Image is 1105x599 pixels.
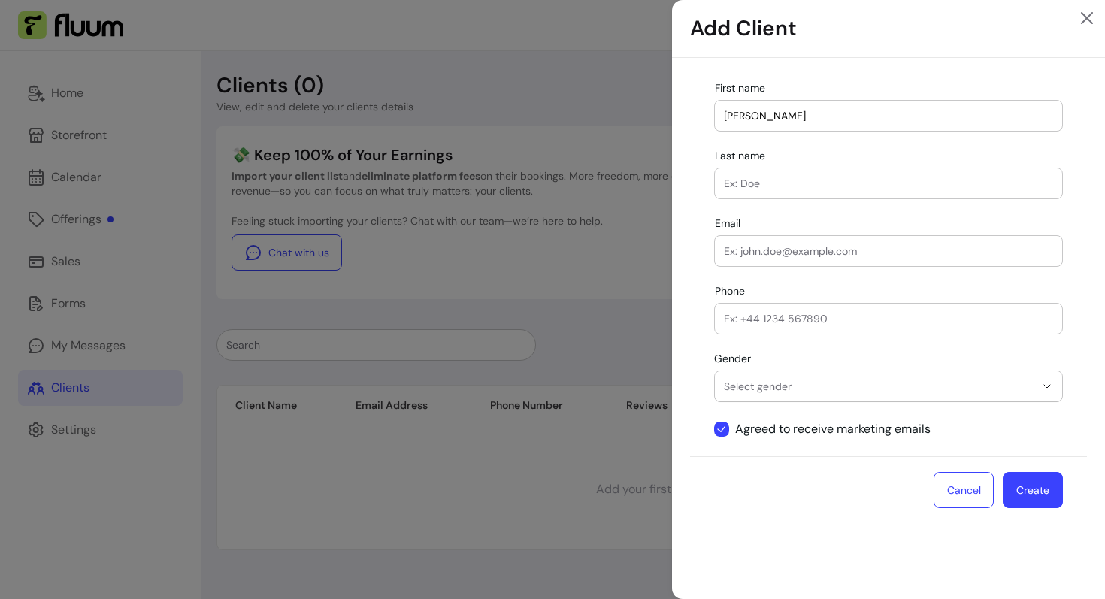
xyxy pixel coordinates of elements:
input: Agreed to receive marketing emails [714,414,943,444]
button: Select gender [715,371,1062,401]
span: Email [715,216,740,230]
button: Create [1003,472,1063,508]
input: Phone [724,311,1053,326]
span: Select gender [724,379,1035,394]
button: Cancel [934,472,994,508]
input: First name [724,108,1053,123]
input: Last name [724,176,1053,191]
span: Phone [715,284,745,298]
span: Last name [715,149,765,162]
label: Gender [714,351,757,366]
input: Email [724,244,1053,259]
span: Close [1072,3,1102,33]
span: First name [715,81,765,95]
